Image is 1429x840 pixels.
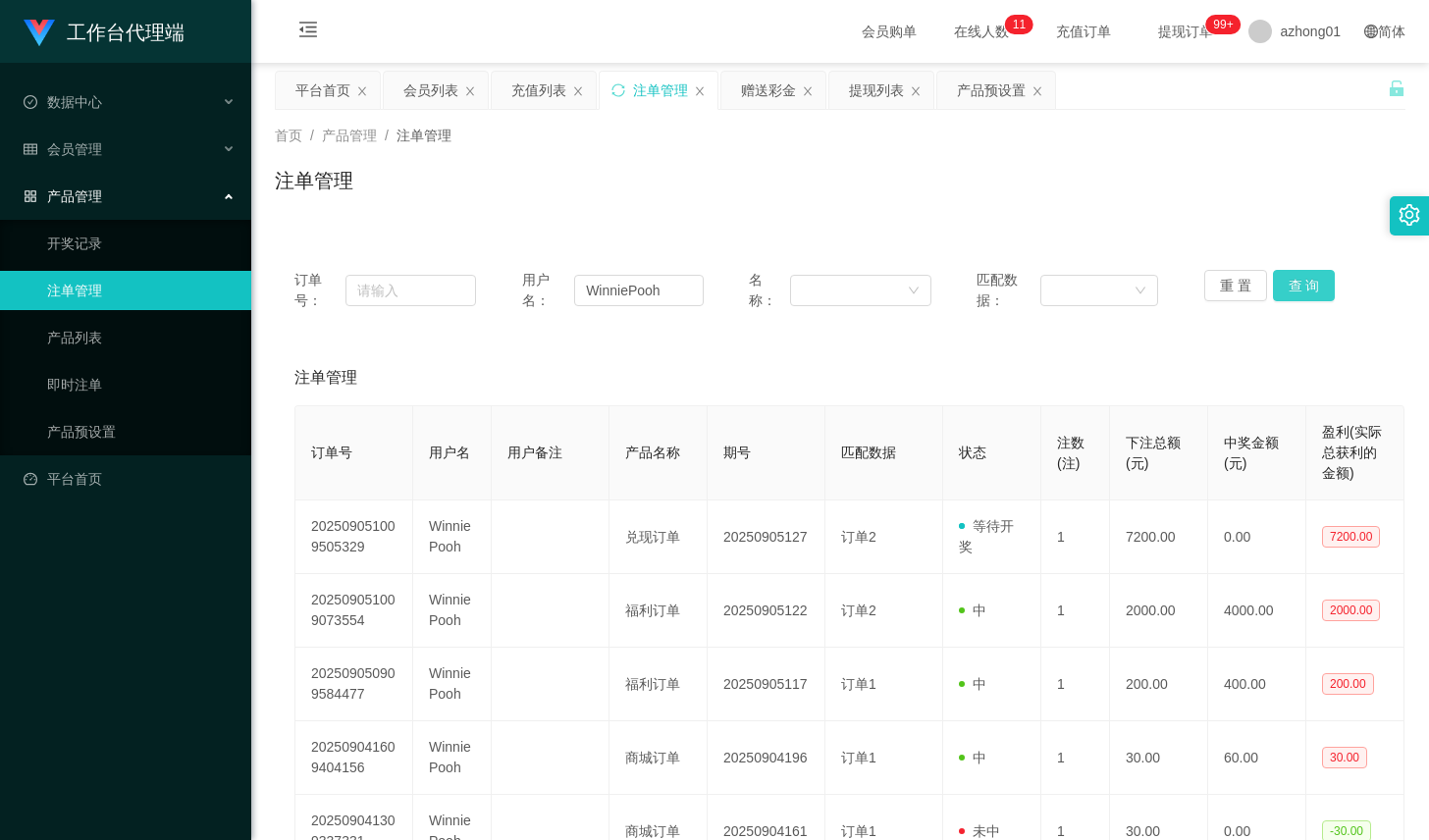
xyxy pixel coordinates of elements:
[345,275,476,306] input: 请输入
[24,20,55,47] img: logo.9652507e.png
[1135,285,1146,298] i: 图标: down
[959,823,1000,839] span: 未中
[356,85,368,97] i: 图标: close
[1399,204,1420,226] i: 图标: setting
[1041,574,1110,648] td: 1
[1364,25,1378,38] i: 图标: global
[522,270,574,311] span: 用户名：
[47,412,236,451] a: 产品预设置
[295,721,413,795] td: 202509041609404156
[708,500,825,574] td: 20250905127
[841,603,876,618] span: 订单2
[841,445,896,460] span: 匹配数据
[1041,721,1110,795] td: 1
[385,128,389,143] span: /
[24,95,37,109] i: 图标: check-circle-o
[464,85,476,97] i: 图标: close
[1013,15,1020,34] p: 1
[1148,25,1223,38] span: 提现订单
[1205,15,1241,34] sup: 1069
[295,500,413,574] td: 202509051009505329
[841,676,876,692] span: 订单1
[24,141,102,157] span: 会员管理
[47,365,236,404] a: 即时注单
[1208,574,1306,648] td: 4000.00
[633,72,688,109] div: 注单管理
[802,85,814,97] i: 图标: close
[1046,25,1121,38] span: 充值订单
[275,166,353,195] h1: 注单管理
[841,750,876,765] span: 订单1
[24,142,37,156] i: 图标: table
[1041,648,1110,721] td: 1
[1110,648,1208,721] td: 200.00
[609,721,708,795] td: 商城订单
[749,270,789,311] span: 名称：
[507,445,562,460] span: 用户备注
[403,72,458,109] div: 会员列表
[429,445,470,460] span: 用户名
[910,85,922,97] i: 图标: close
[24,94,102,110] span: 数据中心
[511,72,566,109] div: 充值列表
[957,72,1026,109] div: 产品预设置
[295,72,350,109] div: 平台首页
[413,574,492,648] td: WinniePooh
[67,1,185,64] h1: 工作台代理端
[959,445,986,460] span: 状态
[908,285,920,298] i: 图标: down
[609,500,708,574] td: 兑现订单
[24,188,102,204] span: 产品管理
[1224,435,1279,471] span: 中奖金额(元)
[849,72,904,109] div: 提现列表
[959,518,1014,554] span: 等待开奖
[1208,721,1306,795] td: 60.00
[572,85,584,97] i: 图标: close
[1005,15,1033,34] sup: 11
[24,189,37,203] i: 图标: appstore-o
[294,270,345,311] span: 订单号：
[1322,673,1374,695] span: 200.00
[1208,648,1306,721] td: 400.00
[1110,574,1208,648] td: 2000.00
[574,275,704,306] input: 请输入
[609,648,708,721] td: 福利订单
[1041,500,1110,574] td: 1
[625,445,680,460] span: 产品名称
[1322,526,1380,548] span: 7200.00
[413,648,492,721] td: WinniePooh
[310,128,314,143] span: /
[1322,747,1367,768] span: 30.00
[295,574,413,648] td: 202509051009073554
[311,445,352,460] span: 订单号
[1322,600,1380,621] span: 2000.00
[295,648,413,721] td: 202509050909584477
[275,1,342,64] i: 图标: menu-fold
[24,459,236,499] a: 图标: dashboard平台首页
[1019,15,1026,34] p: 1
[322,128,377,143] span: 产品管理
[1322,424,1382,481] span: 盈利(实际总获利的金额)
[1110,721,1208,795] td: 30.00
[841,823,876,839] span: 订单1
[1126,435,1181,471] span: 下注总额(元)
[1057,435,1085,471] span: 注数(注)
[275,128,302,143] span: 首页
[841,529,876,545] span: 订单2
[1388,79,1405,97] i: 图标: unlock
[1273,270,1336,301] button: 查 询
[959,676,986,692] span: 中
[1204,270,1267,301] button: 重 置
[24,24,185,39] a: 工作台代理端
[611,83,625,97] i: 图标: sync
[959,750,986,765] span: 中
[1032,85,1043,97] i: 图标: close
[47,271,236,310] a: 注单管理
[47,318,236,357] a: 产品列表
[609,574,708,648] td: 福利订单
[708,721,825,795] td: 20250904196
[1208,500,1306,574] td: 0.00
[977,270,1040,311] span: 匹配数据：
[47,224,236,263] a: 开奖记录
[708,648,825,721] td: 20250905117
